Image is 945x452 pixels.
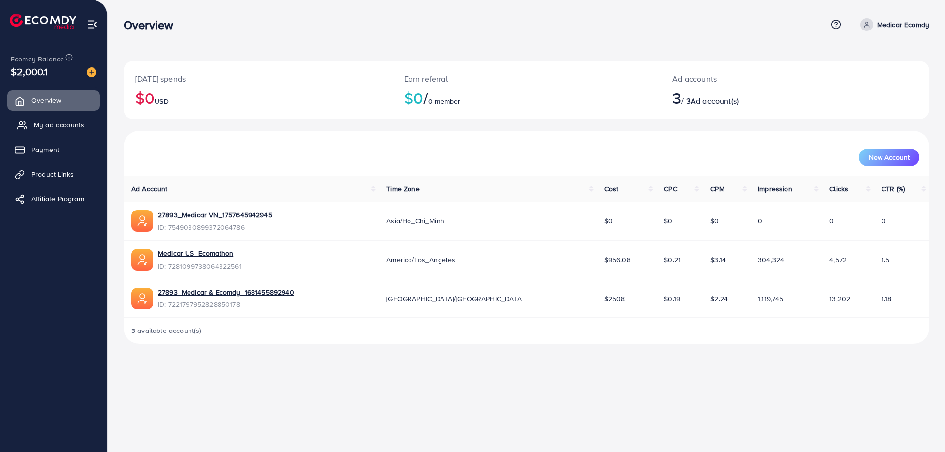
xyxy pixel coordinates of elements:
[31,169,74,179] span: Product Links
[155,96,168,106] span: USD
[664,294,680,303] span: $0.19
[882,294,892,303] span: 1.18
[11,64,48,79] span: $2,000.1
[428,96,460,106] span: 0 member
[135,89,380,107] h2: $0
[664,255,681,265] span: $0.21
[7,115,100,135] a: My ad accounts
[386,255,455,265] span: America/Los_Angeles
[158,300,294,309] span: ID: 7221797952828850178
[158,287,294,297] a: 27893_Medicar & Ecomdy_1681455892940
[604,184,619,194] span: Cost
[158,261,242,271] span: ID: 7281099738064322561
[882,216,886,226] span: 0
[386,294,523,303] span: [GEOGRAPHIC_DATA]/[GEOGRAPHIC_DATA]
[664,216,672,226] span: $0
[877,19,929,30] p: Medicar Ecomdy
[672,73,850,85] p: Ad accounts
[710,294,728,303] span: $2.24
[7,164,100,184] a: Product Links
[672,87,681,109] span: 3
[829,294,850,303] span: 13,202
[31,194,84,204] span: Affiliate Program
[131,184,168,194] span: Ad Account
[87,19,98,30] img: menu
[829,255,847,265] span: 4,572
[882,184,905,194] span: CTR (%)
[404,73,649,85] p: Earn referral
[423,87,428,109] span: /
[758,255,784,265] span: 304,324
[10,14,76,29] img: logo
[11,54,64,64] span: Ecomdy Balance
[158,248,233,258] a: Medicar US_Ecomathon
[87,67,96,77] img: image
[34,120,84,130] span: My ad accounts
[672,89,850,107] h2: / 3
[131,288,153,309] img: ic-ads-acc.e4c84228.svg
[829,184,848,194] span: Clicks
[604,255,630,265] span: $956.08
[124,18,181,32] h3: Overview
[31,145,59,154] span: Payment
[31,95,61,105] span: Overview
[135,73,380,85] p: [DATE] spends
[859,149,919,166] button: New Account
[7,90,100,110] a: Overview
[903,408,938,445] iframe: Chat
[7,140,100,159] a: Payment
[758,184,792,194] span: Impression
[131,326,202,335] span: 3 available account(s)
[7,189,100,209] a: Affiliate Program
[758,294,783,303] span: 1,119,745
[758,216,762,226] span: 0
[691,95,739,106] span: Ad account(s)
[710,255,726,265] span: $3.14
[131,249,153,271] img: ic-ads-acc.e4c84228.svg
[604,216,613,226] span: $0
[869,154,910,161] span: New Account
[829,216,834,226] span: 0
[604,294,625,303] span: $2508
[710,184,724,194] span: CPM
[664,184,677,194] span: CPC
[882,255,889,265] span: 1.5
[386,184,419,194] span: Time Zone
[386,216,444,226] span: Asia/Ho_Chi_Minh
[710,216,719,226] span: $0
[404,89,649,107] h2: $0
[856,18,929,31] a: Medicar Ecomdy
[158,222,272,232] span: ID: 7549030899372064786
[158,210,272,220] a: 27893_Medicar VN_1757645942945
[131,210,153,232] img: ic-ads-acc.e4c84228.svg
